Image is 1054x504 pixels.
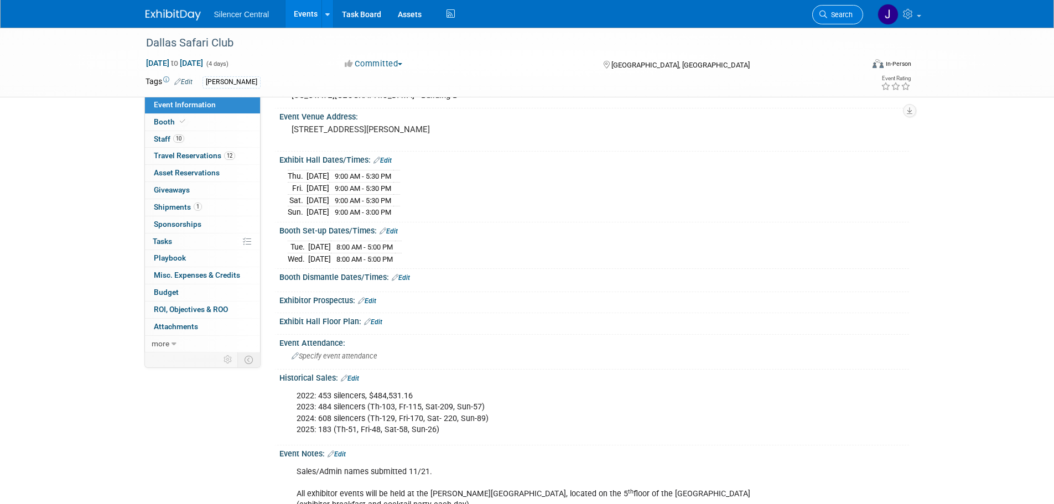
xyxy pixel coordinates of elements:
a: Edit [358,297,376,305]
a: Edit [341,375,359,382]
span: 9:00 AM - 5:30 PM [335,184,391,193]
a: Asset Reservations [145,165,260,181]
a: Travel Reservations12 [145,148,260,164]
span: Budget [154,288,179,297]
div: Event Rating [881,76,911,81]
div: Event Notes: [279,445,909,460]
div: Exhibitor Prospectus: [279,292,909,306]
span: Search [827,11,853,19]
td: Personalize Event Tab Strip [219,352,238,367]
img: ExhibitDay [146,9,201,20]
a: Edit [392,274,410,282]
div: In-Person [885,60,911,68]
div: Historical Sales: [279,370,909,384]
span: 1 [194,202,202,211]
a: Attachments [145,319,260,335]
span: to [169,59,180,67]
span: more [152,339,169,348]
span: [GEOGRAPHIC_DATA], [GEOGRAPHIC_DATA] [611,61,750,69]
a: Playbook [145,250,260,267]
span: Playbook [154,253,186,262]
a: Sponsorships [145,216,260,233]
td: Thu. [288,170,307,183]
span: Tasks [153,237,172,246]
a: Tasks [145,233,260,250]
span: Misc. Expenses & Credits [154,271,240,279]
div: Event Format [798,58,912,74]
span: 9:00 AM - 5:30 PM [335,172,391,180]
td: Sun. [288,206,307,218]
td: [DATE] [307,206,329,218]
a: Edit [364,318,382,326]
a: Edit [373,157,392,164]
div: Event Attendance: [279,335,909,349]
a: Edit [174,78,193,86]
div: Dallas Safari Club [142,33,847,53]
span: Attachments [154,322,198,331]
span: Silencer Central [214,10,269,19]
a: Staff10 [145,131,260,148]
span: (4 days) [205,60,229,67]
td: Toggle Event Tabs [237,352,260,367]
span: 9:00 AM - 5:30 PM [335,196,391,205]
div: 2022: 453 silencers, $484,531.16 2023: 484 silencers (Th-103, Fr-115, Sat-209, Sun-57) 2024: 608 ... [289,385,787,440]
span: ROI, Objectives & ROO [154,305,228,314]
td: [DATE] [308,253,331,264]
span: Giveaways [154,185,190,194]
a: Budget [145,284,260,301]
a: Search [812,5,863,24]
div: Event Venue Address: [279,108,909,122]
a: more [145,336,260,352]
img: Format-Inperson.png [873,59,884,68]
span: Booth [154,117,188,126]
i: Booth reservation complete [180,118,185,124]
span: 12 [224,152,235,160]
td: Fri. [288,183,307,195]
span: Travel Reservations [154,151,235,160]
td: [DATE] [308,241,331,253]
td: Tags [146,76,193,89]
pre: [STREET_ADDRESS][PERSON_NAME] [292,124,529,134]
span: Shipments [154,202,202,211]
a: Booth [145,114,260,131]
span: Asset Reservations [154,168,220,177]
td: Tue. [288,241,308,253]
button: Committed [341,58,407,70]
span: 8:00 AM - 5:00 PM [336,255,393,263]
td: [DATE] [307,194,329,206]
sup: th [628,488,634,495]
span: Staff [154,134,184,143]
div: Exhibit Hall Floor Plan: [279,313,909,328]
a: Edit [328,450,346,458]
span: Specify event attendance [292,352,377,360]
td: [DATE] [307,183,329,195]
a: Event Information [145,97,260,113]
span: 9:00 AM - 3:00 PM [335,208,391,216]
a: Misc. Expenses & Credits [145,267,260,284]
a: Shipments1 [145,199,260,216]
img: Jessica Crawford [878,4,899,25]
td: [DATE] [307,170,329,183]
span: 10 [173,134,184,143]
span: Sponsorships [154,220,201,228]
span: [DATE] [DATE] [146,58,204,68]
a: Edit [380,227,398,235]
a: Giveaways [145,182,260,199]
a: ROI, Objectives & ROO [145,302,260,318]
td: Wed. [288,253,308,264]
div: Exhibit Hall Dates/Times: [279,152,909,166]
td: Sat. [288,194,307,206]
div: Booth Dismantle Dates/Times: [279,269,909,283]
span: 8:00 AM - 5:00 PM [336,243,393,251]
div: [PERSON_NAME] [203,76,261,88]
span: Event Information [154,100,216,109]
div: Booth Set-up Dates/Times: [279,222,909,237]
